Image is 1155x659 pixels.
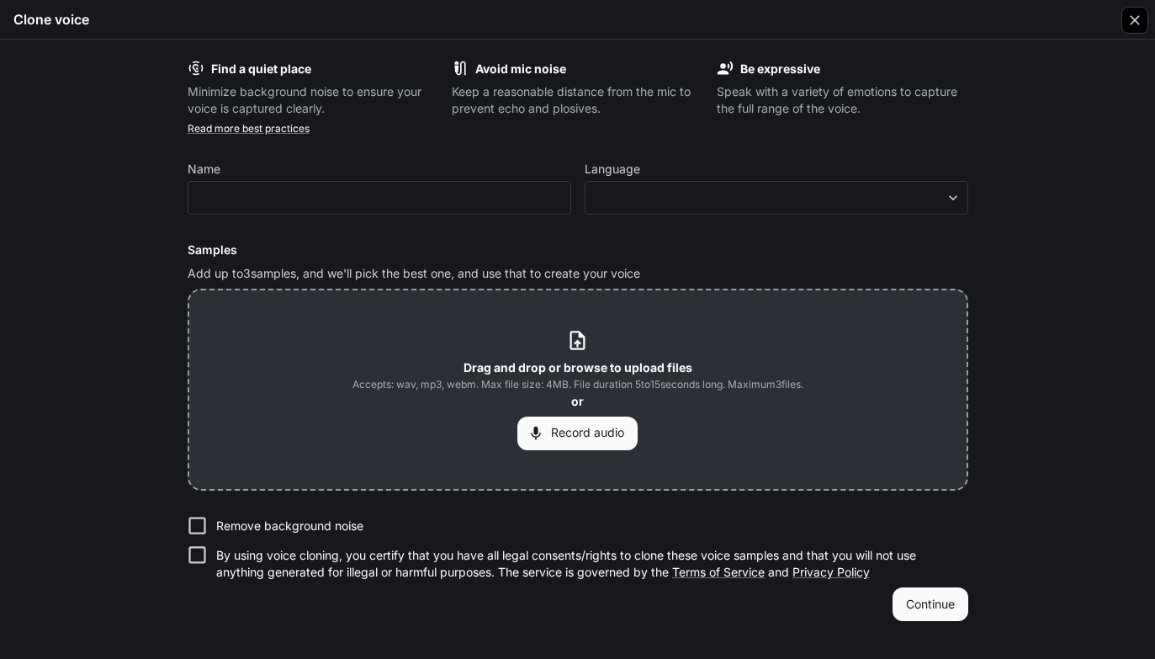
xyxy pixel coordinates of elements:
a: Read more best practices [188,122,310,135]
button: Record audio [517,417,638,450]
p: Speak with a variety of emotions to capture the full range of the voice. [717,83,968,117]
button: Continue [893,587,968,621]
a: Privacy Policy [792,565,870,579]
b: Drag and drop or browse to upload files [464,360,692,375]
p: Minimize background noise to ensure your voice is captured clearly. [188,83,439,117]
b: Find a quiet place [211,61,311,76]
b: Avoid mic noise [475,61,566,76]
a: Terms of Service [672,565,765,579]
div: ​ [585,189,967,206]
p: Keep a reasonable distance from the mic to prevent echo and plosives. [452,83,703,117]
span: Accepts: wav, mp3, webm. Max file size: 4MB. File duration 5 to 15 seconds long. Maximum 3 files. [352,376,803,393]
p: By using voice cloning, you certify that you have all legal consents/rights to clone these voice ... [216,547,955,581]
p: Remove background noise [216,518,363,534]
p: Language [585,163,640,175]
h6: Samples [188,242,968,258]
p: Add up to 3 samples, and we'll pick the best one, and use that to create your voice [188,265,968,282]
h5: Clone voice [13,10,89,29]
p: Name [188,163,220,175]
b: Be expressive [740,61,820,76]
b: or [571,394,584,408]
